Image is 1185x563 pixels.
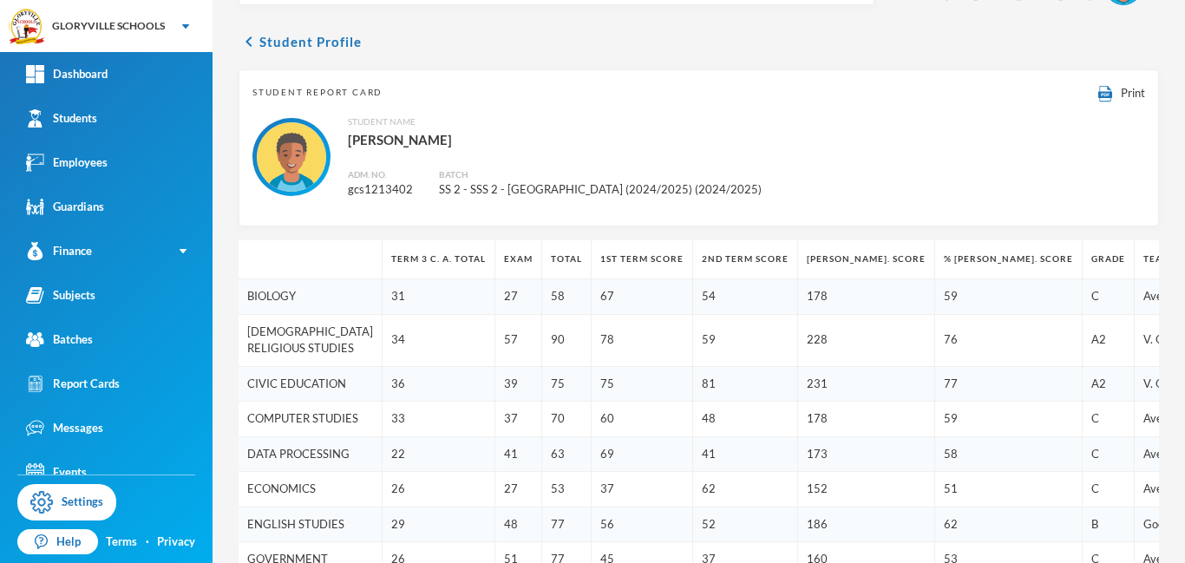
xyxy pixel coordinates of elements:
[542,472,592,507] td: 53
[239,472,383,507] td: ECONOMICS
[439,168,762,181] div: Batch
[592,472,693,507] td: 37
[693,402,798,437] td: 48
[157,534,195,551] a: Privacy
[495,314,542,366] td: 57
[798,436,935,472] td: 173
[383,402,495,437] td: 33
[542,314,592,366] td: 90
[26,154,108,172] div: Employees
[383,507,495,542] td: 29
[495,279,542,315] td: 27
[26,419,103,437] div: Messages
[239,31,259,52] i: chevron_left
[495,240,542,279] th: Exam
[935,507,1083,542] td: 62
[935,402,1083,437] td: 59
[935,314,1083,366] td: 76
[798,507,935,542] td: 186
[383,279,495,315] td: 31
[348,115,814,128] div: Student Name
[257,122,326,192] img: STUDENT
[26,375,120,393] div: Report Cards
[798,402,935,437] td: 178
[17,484,116,520] a: Settings
[26,286,95,304] div: Subjects
[252,86,383,99] span: Student Report Card
[592,279,693,315] td: 67
[935,240,1083,279] th: % [PERSON_NAME]. Score
[798,279,935,315] td: 178
[693,436,798,472] td: 41
[693,507,798,542] td: 52
[1083,402,1135,437] td: C
[495,436,542,472] td: 41
[495,366,542,402] td: 39
[348,128,814,151] div: [PERSON_NAME]
[239,31,362,52] button: chevron_leftStudent Profile
[542,402,592,437] td: 70
[17,529,98,555] a: Help
[542,366,592,402] td: 75
[1083,279,1135,315] td: C
[239,507,383,542] td: ENGLISH STUDIES
[239,314,383,366] td: [DEMOGRAPHIC_DATA] RELIGIOUS STUDIES
[798,314,935,366] td: 228
[798,472,935,507] td: 152
[146,534,149,551] div: ·
[592,436,693,472] td: 69
[26,331,93,349] div: Batches
[935,472,1083,507] td: 51
[52,18,165,34] div: GLORYVILLE SCHOOLS
[26,65,108,83] div: Dashboard
[383,240,495,279] th: Term 3 C. A. Total
[798,240,935,279] th: [PERSON_NAME]. Score
[239,402,383,437] td: COMPUTER STUDIES
[26,109,97,128] div: Students
[26,198,104,216] div: Guardians
[592,314,693,366] td: 78
[495,507,542,542] td: 48
[348,168,413,181] div: Adm. No.
[383,472,495,507] td: 26
[693,314,798,366] td: 59
[383,366,495,402] td: 36
[10,10,44,44] img: logo
[542,436,592,472] td: 63
[1083,240,1135,279] th: Grade
[1083,366,1135,402] td: A2
[592,507,693,542] td: 56
[239,279,383,315] td: BIOLOGY
[542,507,592,542] td: 77
[439,181,762,199] div: SS 2 - SSS 2 - [GEOGRAPHIC_DATA] (2024/2025) (2024/2025)
[693,472,798,507] td: 62
[383,436,495,472] td: 22
[495,472,542,507] td: 27
[26,242,92,260] div: Finance
[383,314,495,366] td: 34
[348,181,413,199] div: gcs1213402
[26,463,87,481] div: Events
[542,240,592,279] th: Total
[1083,472,1135,507] td: C
[1083,507,1135,542] td: B
[935,366,1083,402] td: 77
[1083,314,1135,366] td: A2
[495,402,542,437] td: 37
[239,366,383,402] td: CIVIC EDUCATION
[693,240,798,279] th: 2nd Term Score
[935,279,1083,315] td: 59
[239,436,383,472] td: DATA PROCESSING
[1121,86,1145,100] span: Print
[693,279,798,315] td: 54
[592,240,693,279] th: 1st Term Score
[693,366,798,402] td: 81
[106,534,137,551] a: Terms
[592,402,693,437] td: 60
[798,366,935,402] td: 231
[935,436,1083,472] td: 58
[542,279,592,315] td: 58
[1083,436,1135,472] td: C
[592,366,693,402] td: 75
